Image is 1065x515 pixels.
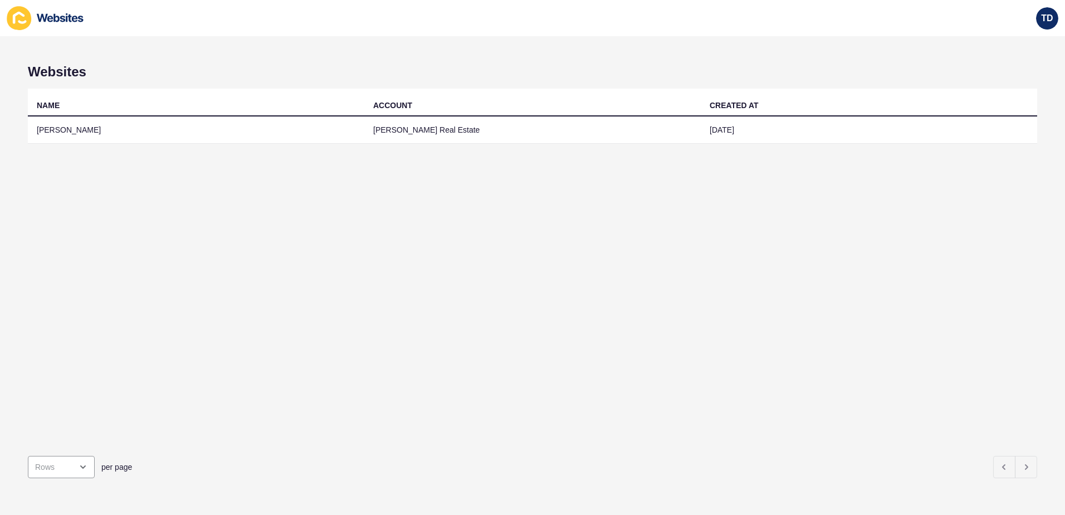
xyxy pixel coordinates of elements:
[101,461,132,473] span: per page
[710,100,759,111] div: CREATED AT
[701,116,1037,144] td: [DATE]
[364,116,701,144] td: [PERSON_NAME] Real Estate
[28,116,364,144] td: [PERSON_NAME]
[37,100,60,111] div: NAME
[28,64,1037,80] h1: Websites
[1041,13,1053,24] span: TD
[28,456,95,478] div: open menu
[373,100,412,111] div: ACCOUNT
